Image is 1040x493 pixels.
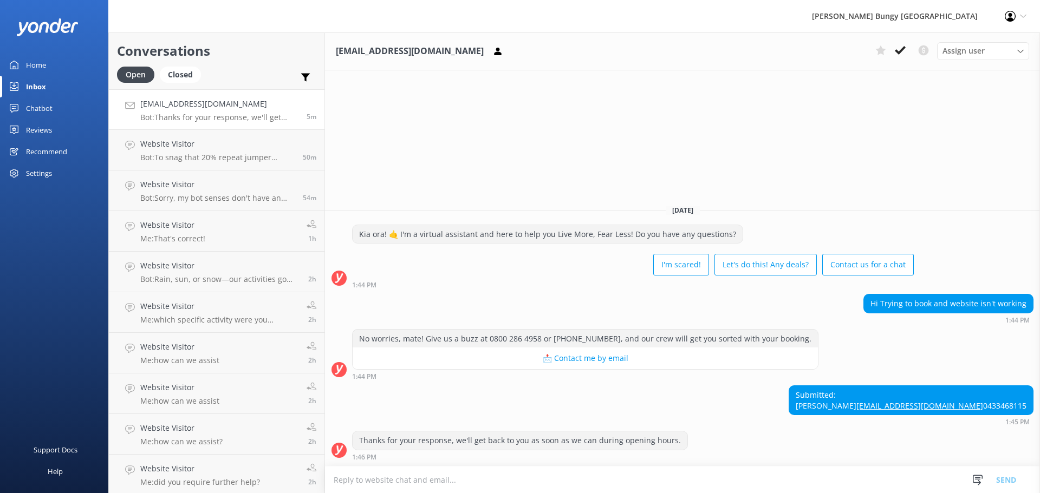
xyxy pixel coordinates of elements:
[117,67,154,83] div: Open
[117,41,316,61] h2: Conversations
[109,292,324,333] a: Website VisitorMe:which specific activity were you referring to?2h
[109,170,324,211] a: Website VisitorBot:Sorry, my bot senses don't have an answer for that, please try and rephrase yo...
[822,254,914,275] button: Contact us for a chat
[352,281,914,288] div: Oct 10 2025 01:44pm (UTC +13:00) Pacific/Auckland
[353,225,743,244] div: Kia ora! 🤙 I'm a virtual assistant and here to help you Live More, Fear Less! Do you have any que...
[26,97,53,119] div: Chatbot
[864,294,1033,313] div: Hi Trying to book and website isn't working
[352,373,376,380] strong: 1:44 PM
[666,206,700,215] span: [DATE]
[140,463,260,475] h4: Website Visitor
[160,68,206,80] a: Closed
[140,341,219,353] h4: Website Visitor
[140,179,295,190] h4: Website Visitor
[308,437,316,446] span: Oct 10 2025 10:58am (UTC +13:00) Pacific/Auckland
[140,260,300,272] h4: Website Visitor
[352,372,818,380] div: Oct 10 2025 01:44pm (UTC +13:00) Pacific/Auckland
[140,300,298,312] h4: Website Visitor
[109,130,324,170] a: Website VisitorBot:To snag that 20% repeat jumper discount for your husband's SkyJump, give us a ...
[308,477,316,487] span: Oct 10 2025 10:57am (UTC +13:00) Pacific/Auckland
[140,274,300,284] p: Bot: Rain, sun, or snow—our activities go ahead in most weather conditions, and it makes for an e...
[307,112,316,121] span: Oct 10 2025 01:45pm (UTC +13:00) Pacific/Auckland
[109,211,324,252] a: Website VisitorMe:That's correct!1h
[140,437,223,446] p: Me: how can we assist?
[48,461,63,482] div: Help
[140,193,295,203] p: Bot: Sorry, my bot senses don't have an answer for that, please try and rephrase your question, I...
[789,418,1033,425] div: Oct 10 2025 01:45pm (UTC +13:00) Pacific/Auckland
[26,76,46,97] div: Inbox
[937,42,1029,60] div: Assign User
[942,45,985,57] span: Assign user
[140,396,219,406] p: Me: how can we assist
[34,439,77,461] div: Support Docs
[16,18,79,36] img: yonder-white-logo.png
[140,113,298,122] p: Bot: Thanks for your response, we'll get back to you as soon as we can during opening hours.
[352,282,376,288] strong: 1:44 PM
[140,98,298,110] h4: [EMAIL_ADDRESS][DOMAIN_NAME]
[109,89,324,130] a: [EMAIL_ADDRESS][DOMAIN_NAME]Bot:Thanks for your response, we'll get back to you as soon as we can...
[26,141,67,162] div: Recommend
[308,356,316,365] span: Oct 10 2025 10:59am (UTC +13:00) Pacific/Auckland
[109,252,324,292] a: Website VisitorBot:Rain, sun, or snow—our activities go ahead in most weather conditions, and it ...
[160,67,201,83] div: Closed
[140,422,223,434] h4: Website Visitor
[856,400,983,411] a: [EMAIL_ADDRESS][DOMAIN_NAME]
[1005,317,1030,324] strong: 1:44 PM
[653,254,709,275] button: I'm scared!
[26,162,52,184] div: Settings
[140,315,298,325] p: Me: which specific activity were you referring to?
[140,153,295,162] p: Bot: To snag that 20% repeat jumper discount for your husband's SkyJump, give us a call at [PHONE...
[303,153,316,162] span: Oct 10 2025 01:00pm (UTC +13:00) Pacific/Auckland
[140,219,205,231] h4: Website Visitor
[714,254,817,275] button: Let's do this! Any deals?
[140,356,219,365] p: Me: how can we assist
[109,373,324,414] a: Website VisitorMe:how can we assist2h
[308,315,316,324] span: Oct 10 2025 10:59am (UTC +13:00) Pacific/Auckland
[1005,419,1030,425] strong: 1:45 PM
[140,382,219,393] h4: Website Visitor
[308,396,316,405] span: Oct 10 2025 10:59am (UTC +13:00) Pacific/Auckland
[863,316,1033,324] div: Oct 10 2025 01:44pm (UTC +13:00) Pacific/Auckland
[117,68,160,80] a: Open
[352,453,688,461] div: Oct 10 2025 01:46pm (UTC +13:00) Pacific/Auckland
[789,386,1033,415] div: Submitted: [PERSON_NAME] 0433468115
[109,333,324,373] a: Website VisitorMe:how can we assist2h
[336,44,484,58] h3: [EMAIL_ADDRESS][DOMAIN_NAME]
[308,274,316,284] span: Oct 10 2025 11:21am (UTC +13:00) Pacific/Auckland
[353,330,818,348] div: No worries, mate! Give us a buzz at 0800 286 4958 or [PHONE_NUMBER], and our crew will get you so...
[26,119,52,141] div: Reviews
[140,234,205,244] p: Me: That's correct!
[353,431,687,450] div: Thanks for your response, we'll get back to you as soon as we can during opening hours.
[140,477,260,487] p: Me: did you require further help?
[303,193,316,202] span: Oct 10 2025 12:56pm (UTC +13:00) Pacific/Auckland
[353,347,818,369] button: 📩 Contact me by email
[308,234,316,243] span: Oct 10 2025 12:19pm (UTC +13:00) Pacific/Auckland
[109,414,324,455] a: Website VisitorMe:how can we assist?2h
[26,54,46,76] div: Home
[140,138,295,150] h4: Website Visitor
[352,454,376,461] strong: 1:46 PM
